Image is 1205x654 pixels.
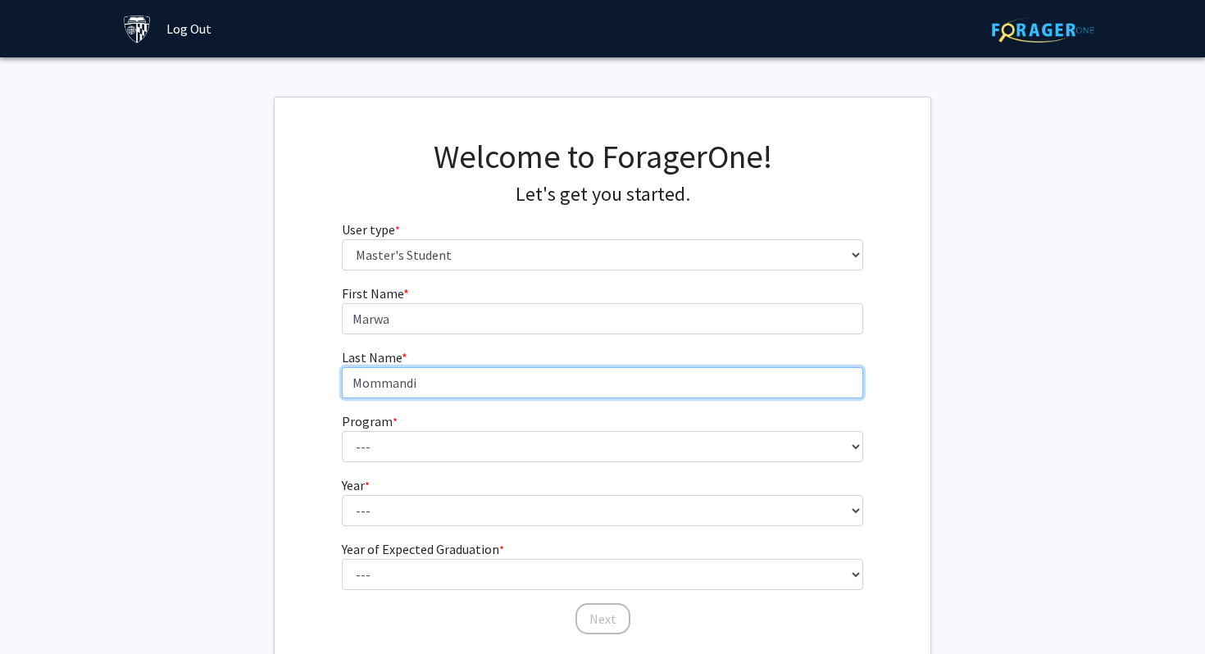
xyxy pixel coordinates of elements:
[342,475,370,495] label: Year
[123,15,152,43] img: Johns Hopkins University Logo
[342,220,400,239] label: User type
[342,349,402,366] span: Last Name
[575,603,630,634] button: Next
[342,411,398,431] label: Program
[12,580,70,642] iframe: Chat
[342,539,504,559] label: Year of Expected Graduation
[342,183,864,207] h4: Let's get you started.
[992,17,1094,43] img: ForagerOne Logo
[342,137,864,176] h1: Welcome to ForagerOne!
[342,285,403,302] span: First Name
